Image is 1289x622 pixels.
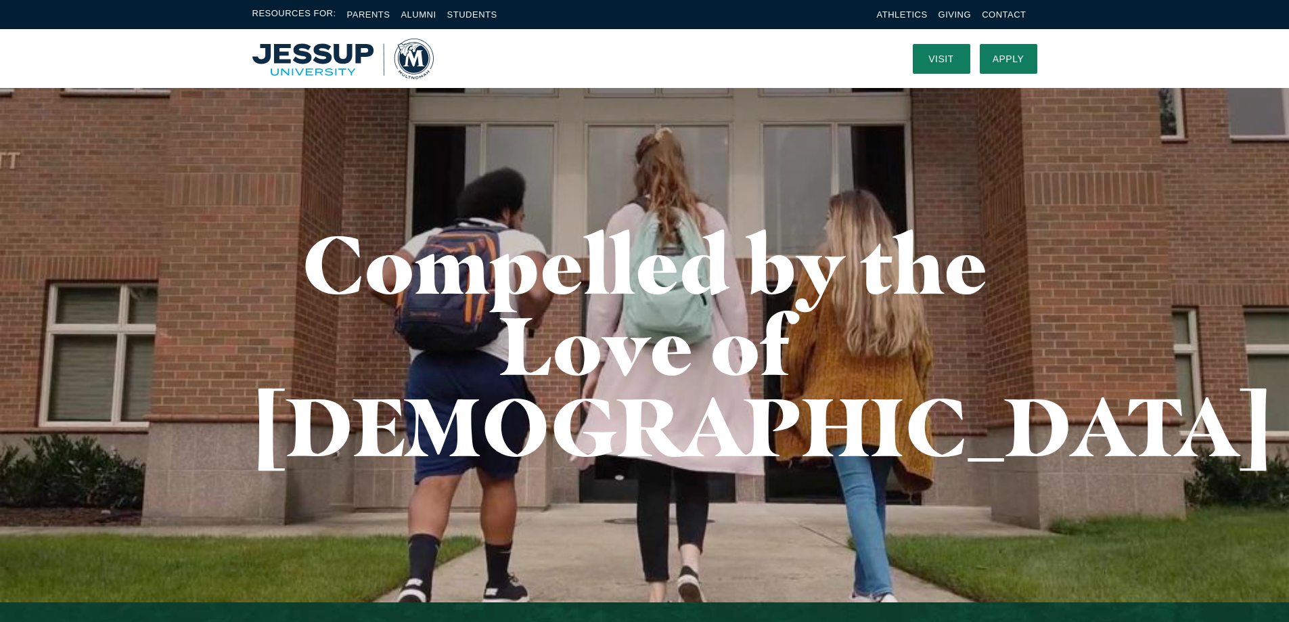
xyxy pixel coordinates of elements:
[347,9,390,20] a: Parents
[401,9,436,20] a: Alumni
[980,44,1037,74] a: Apply
[252,39,434,79] img: Multnomah University Logo
[877,9,928,20] a: Athletics
[982,9,1026,20] a: Contact
[252,223,1037,467] h1: Compelled by the Love of [DEMOGRAPHIC_DATA]
[252,39,434,79] a: Home
[913,44,970,74] a: Visit
[939,9,972,20] a: Giving
[447,9,497,20] a: Students
[252,7,336,22] span: Resources For:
